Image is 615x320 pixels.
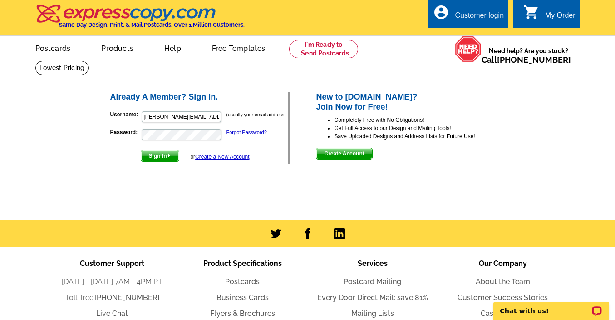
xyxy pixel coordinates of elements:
button: Sign In [141,150,179,162]
h4: Same Day Design, Print, & Mail Postcards. Over 1 Million Customers. [59,21,245,28]
a: Postcard Mailing [344,277,401,286]
li: Completely Free with No Obligations! [334,116,506,124]
a: Mailing Lists [351,309,394,318]
i: shopping_cart [523,4,540,20]
label: Password: [110,128,141,136]
a: account_circle Customer login [433,10,504,21]
a: Create a New Account [195,154,249,160]
span: Customer Support [80,259,144,268]
li: Save Uploaded Designs and Address Lists for Future Use! [334,132,506,140]
small: (usually your email address) [226,112,286,117]
label: Username: [110,110,141,119]
li: Get Full Access to our Design and Mailing Tools! [334,124,506,132]
a: Forgot Password? [226,130,267,135]
div: Customer login [455,11,504,24]
a: Live Chat [96,309,128,318]
span: Our Company [479,259,527,268]
a: About the Team [476,277,530,286]
a: Same Day Design, Print, & Mail Postcards. Over 1 Million Customers. [35,11,245,28]
a: Customer Success Stories [458,293,548,302]
a: Flyers & Brochures [210,309,275,318]
i: account_circle [433,4,449,20]
a: Postcards [225,277,260,286]
li: [DATE] - [DATE] 7AM - 4PM PT [47,276,177,287]
h2: Already A Member? Sign In. [110,92,289,102]
div: My Order [545,11,576,24]
a: [PHONE_NUMBER] [95,293,159,302]
span: Call [482,55,571,65]
a: Products [87,37,148,58]
img: help [455,36,482,62]
li: Toll-free: [47,292,177,303]
a: Case Studies [481,309,525,318]
a: Business Cards [216,293,269,302]
iframe: LiveChat chat widget [487,291,615,320]
span: Need help? Are you stuck? [482,46,576,65]
a: Free Templates [197,37,280,58]
a: Postcards [21,37,85,58]
div: or [190,153,249,161]
a: Help [150,37,196,58]
a: [PHONE_NUMBER] [497,55,571,65]
span: Services [358,259,388,268]
img: button-next-arrow-white.png [167,154,171,158]
span: Product Specifications [203,259,282,268]
h2: New to [DOMAIN_NAME]? Join Now for Free! [316,92,506,112]
a: Every Door Direct Mail: save 81% [317,293,428,302]
a: shopping_cart My Order [523,10,576,21]
button: Create Account [316,148,372,160]
span: Sign In [141,150,179,161]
